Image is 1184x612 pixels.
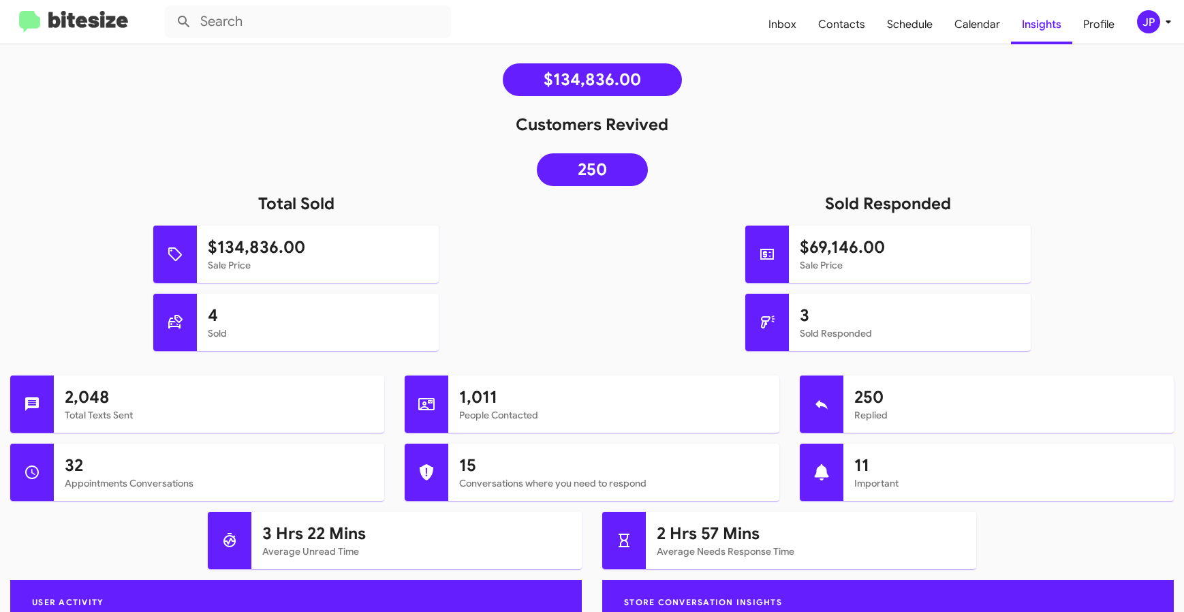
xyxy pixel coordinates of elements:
h1: 2,048 [65,386,373,408]
h1: 3 Hrs 22 Mins [262,523,571,545]
span: $134,836.00 [544,73,641,87]
h1: 1,011 [459,386,768,408]
h1: 15 [459,455,768,476]
button: JP [1125,10,1169,33]
h1: Sold Responded [592,193,1184,215]
mat-card-subtitle: Sold Responded [800,326,1021,340]
mat-card-subtitle: Sale Price [208,258,429,272]
h1: 250 [854,386,1163,408]
h1: 4 [208,305,429,326]
h1: 3 [800,305,1021,326]
a: Inbox [758,5,807,44]
a: Schedule [876,5,944,44]
h1: $69,146.00 [800,236,1021,258]
h1: 32 [65,455,373,476]
h1: 11 [854,455,1163,476]
a: Contacts [807,5,876,44]
a: Insights [1011,5,1072,44]
mat-card-subtitle: Replied [854,408,1163,422]
mat-card-subtitle: Sold [208,326,429,340]
h1: 2 Hrs 57 Mins [657,523,965,545]
mat-card-subtitle: Average Needs Response Time [657,545,965,558]
mat-card-subtitle: Important [854,476,1163,490]
mat-card-subtitle: Sale Price [800,258,1021,272]
span: 250 [578,163,607,177]
a: Calendar [944,5,1011,44]
mat-card-subtitle: Appointments Conversations [65,476,373,490]
a: Profile [1072,5,1125,44]
div: JP [1137,10,1160,33]
span: Store Conversation Insights [613,597,793,607]
h1: $134,836.00 [208,236,429,258]
mat-card-subtitle: People Contacted [459,408,768,422]
mat-card-subtitle: Total Texts Sent [65,408,373,422]
input: Search [165,5,451,38]
mat-card-subtitle: Average Unread Time [262,545,571,558]
mat-card-subtitle: Conversations where you need to respond [459,476,768,490]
